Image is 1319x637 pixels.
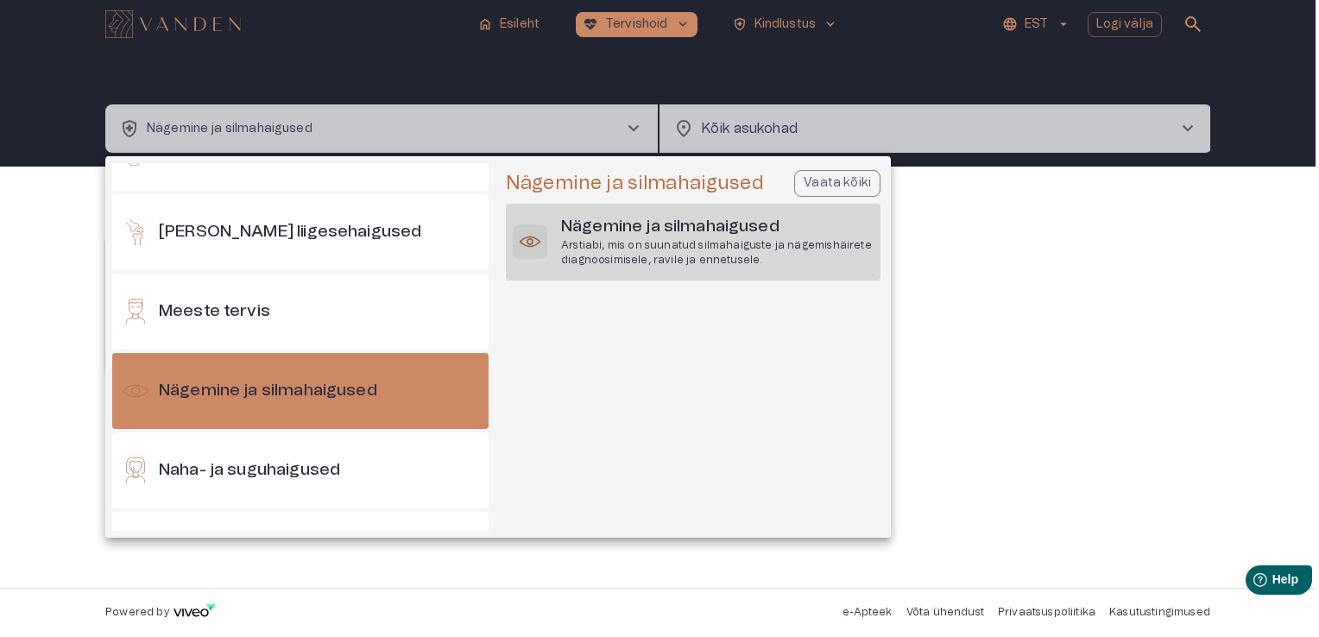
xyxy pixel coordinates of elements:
[561,238,874,268] p: Arstiabi, mis on suunatud silmahaiguste ja nägemishäirete diagnoosimisele, ravile ja ennetusele.
[159,459,340,482] h6: Naha- ja suguhaigused
[561,216,874,239] h6: Nägemine ja silmahaigused
[794,170,880,197] button: Vaata kõiki
[159,300,270,324] h6: Meeste tervis
[159,221,421,244] h6: [PERSON_NAME] liigesehaigused
[1184,558,1319,607] iframe: Help widget launcher
[506,171,764,196] h5: Nägemine ja silmahaigused
[804,174,871,192] p: Vaata kõiki
[159,380,377,403] h6: Nägemine ja silmahaigused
